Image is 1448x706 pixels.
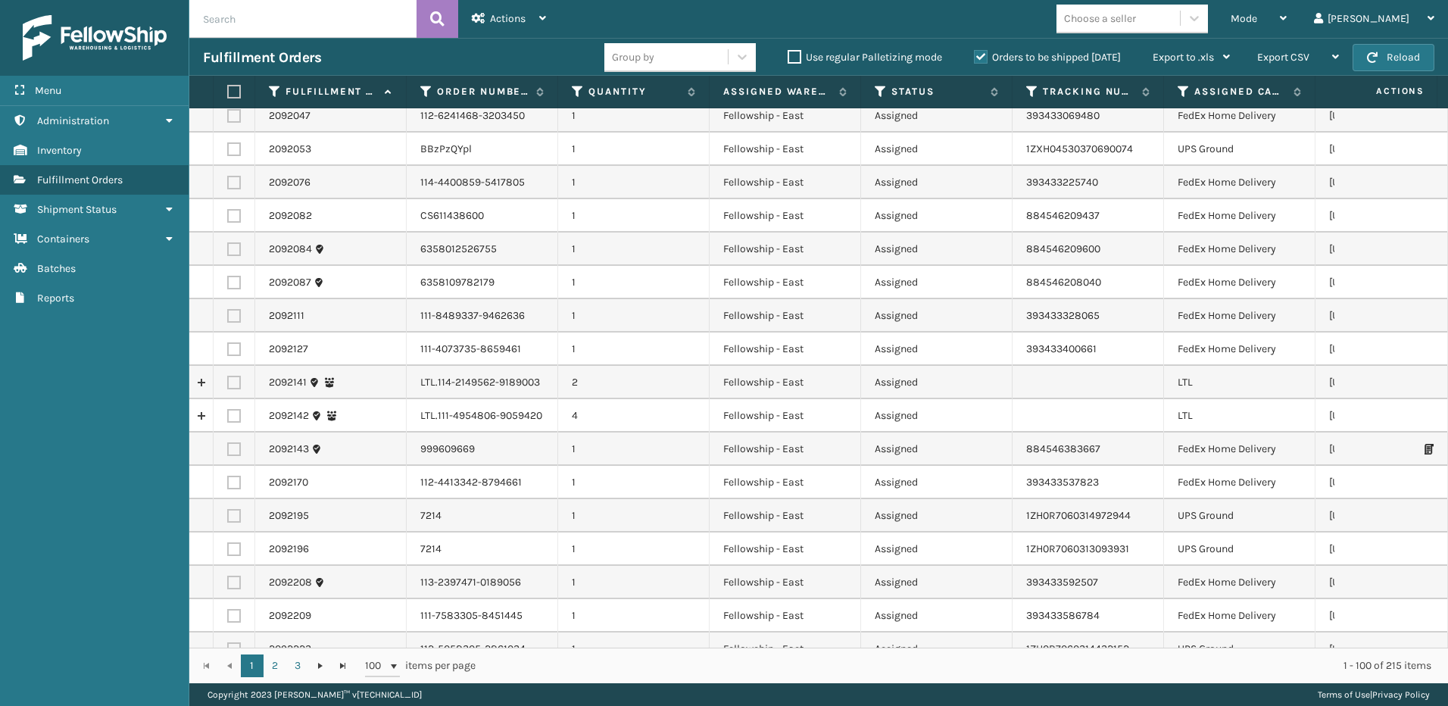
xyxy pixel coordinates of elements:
[1026,176,1098,189] a: 393433225740
[37,203,117,216] span: Shipment Status
[861,299,1013,333] td: Assigned
[241,654,264,677] a: 1
[1164,366,1315,399] td: LTL
[1026,476,1099,489] a: 393433537823
[35,84,61,97] span: Menu
[1164,166,1315,199] td: FedEx Home Delivery
[1425,444,1434,455] i: Print Packing Slip
[861,599,1013,633] td: Assigned
[407,366,558,399] td: LTL.114-2149562-9189003
[558,433,710,466] td: 1
[269,642,311,657] a: 2092223
[269,175,311,190] a: 2092076
[269,208,312,223] a: 2092082
[558,333,710,366] td: 1
[407,533,558,566] td: 7214
[264,654,286,677] a: 2
[1164,266,1315,299] td: FedEx Home Delivery
[710,599,861,633] td: Fellowship - East
[1026,509,1131,522] a: 1ZH0R7060314972944
[269,475,308,490] a: 2092170
[710,333,861,366] td: Fellowship - East
[23,15,167,61] img: logo
[861,633,1013,666] td: Assigned
[203,48,321,67] h3: Fulfillment Orders
[286,85,377,98] label: Fulfillment Order Id
[710,266,861,299] td: Fellowship - East
[1164,299,1315,333] td: FedEx Home Delivery
[1026,576,1098,589] a: 393433592507
[269,275,311,290] a: 2092087
[558,199,710,233] td: 1
[1164,333,1315,366] td: FedEx Home Delivery
[861,433,1013,466] td: Assigned
[1026,209,1100,222] a: 884546209437
[365,658,388,673] span: 100
[269,508,309,523] a: 2092195
[269,142,311,157] a: 2092053
[1026,309,1100,322] a: 393433328065
[269,375,307,390] a: 2092141
[37,144,82,157] span: Inventory
[1064,11,1136,27] div: Choose a seller
[1164,499,1315,533] td: UPS Ground
[861,99,1013,133] td: Assigned
[558,599,710,633] td: 1
[1026,109,1100,122] a: 393433069480
[1164,466,1315,499] td: FedEx Home Delivery
[1026,276,1101,289] a: 884546208040
[558,366,710,399] td: 2
[407,133,558,166] td: BBzPzQYpl
[788,51,942,64] label: Use regular Palletizing mode
[1026,542,1129,555] a: 1ZH0R7060313093931
[558,466,710,499] td: 1
[710,533,861,566] td: Fellowship - East
[861,366,1013,399] td: Assigned
[891,85,983,98] label: Status
[1353,44,1434,71] button: Reload
[37,233,89,245] span: Containers
[37,262,76,275] span: Batches
[558,166,710,199] td: 1
[407,433,558,466] td: 999609669
[407,599,558,633] td: 111-7583305-8451445
[710,166,861,199] td: Fellowship - East
[407,333,558,366] td: 111-4073735-8659461
[710,633,861,666] td: Fellowship - East
[1164,533,1315,566] td: UPS Ground
[1153,51,1214,64] span: Export to .xls
[710,499,861,533] td: Fellowship - East
[1026,342,1097,355] a: 393433400661
[861,533,1013,566] td: Assigned
[286,654,309,677] a: 3
[974,51,1121,64] label: Orders to be shipped [DATE]
[269,342,308,357] a: 2092127
[269,308,304,323] a: 2092111
[710,99,861,133] td: Fellowship - East
[407,199,558,233] td: CS611438600
[558,566,710,599] td: 1
[1194,85,1286,98] label: Assigned Carrier Service
[314,660,326,672] span: Go to the next page
[558,133,710,166] td: 1
[1043,85,1134,98] label: Tracking Number
[861,466,1013,499] td: Assigned
[1231,12,1257,25] span: Mode
[497,658,1431,673] div: 1 - 100 of 215 items
[437,85,529,98] label: Order Number
[558,299,710,333] td: 1
[710,366,861,399] td: Fellowship - East
[37,114,109,127] span: Administration
[710,466,861,499] td: Fellowship - East
[558,266,710,299] td: 1
[407,99,558,133] td: 112-6241468-3203450
[269,408,309,423] a: 2092142
[407,166,558,199] td: 114-4400859-5417805
[37,292,74,305] span: Reports
[588,85,680,98] label: Quantity
[861,333,1013,366] td: Assigned
[1164,399,1315,433] td: LTL
[407,566,558,599] td: 113-2397471-0189056
[861,199,1013,233] td: Assigned
[407,233,558,266] td: 6358012526755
